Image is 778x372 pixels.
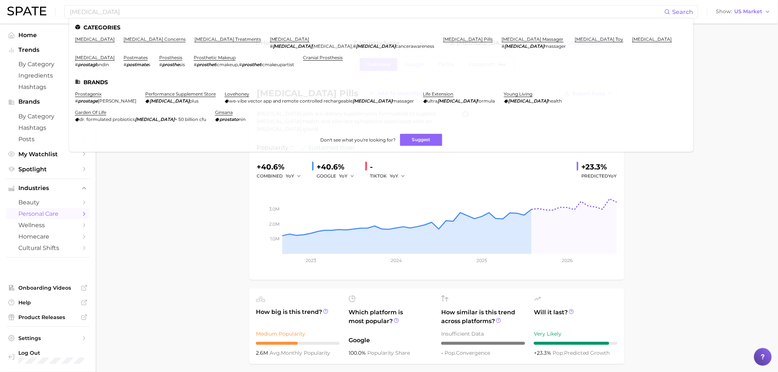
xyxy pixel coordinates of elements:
[548,98,562,104] span: health
[553,350,564,356] abbr: popularity index
[6,70,90,81] a: Ingredients
[317,172,360,180] div: GOOGLE
[75,98,78,104] span: #
[286,173,294,179] span: YoY
[6,183,90,194] button: Industries
[75,110,106,115] a: garden of life
[18,185,77,192] span: Industries
[6,133,90,145] a: Posts
[124,55,148,60] a: postmates
[339,172,355,180] button: YoY
[6,231,90,242] a: homecare
[78,62,96,67] em: prostagl
[502,43,505,49] span: #
[239,117,246,122] span: nin
[18,83,77,90] span: Hashtags
[441,329,525,338] div: Insufficient Data
[478,98,495,104] span: formula
[313,43,352,49] span: [MEDICAL_DATA]
[197,62,216,67] em: prosthet
[75,36,115,42] a: [MEDICAL_DATA]
[6,312,90,323] a: Product Releases
[320,137,396,143] span: Don't see what you're looking for?
[353,98,393,104] em: [MEDICAL_DATA]
[6,122,90,133] a: Hashtags
[270,43,435,49] div: ,
[6,297,90,308] a: Help
[441,342,525,345] div: – / 10
[261,62,295,67] span: icmakeupartist
[126,62,148,67] em: postmate
[390,172,406,180] button: YoY
[306,258,316,263] tspan: 2023
[256,342,340,345] div: 5 / 10
[443,36,493,42] a: [MEDICAL_DATA] pills
[7,7,46,15] img: SPATE
[6,333,90,344] a: Settings
[609,173,617,179] span: YoY
[124,62,126,67] span: #
[581,172,617,180] span: Predicted
[75,55,115,60] a: [MEDICAL_DATA]
[356,43,396,49] em: [MEDICAL_DATA]
[575,36,624,42] a: [MEDICAL_DATA] toy
[504,91,533,97] a: young living
[18,285,77,291] span: Onboarding Videos
[148,62,150,67] span: s
[339,173,347,179] span: YoY
[18,244,77,251] span: cultural shifts
[286,172,301,180] button: YoY
[18,233,77,240] span: homecare
[714,7,772,17] button: ShowUS Market
[370,172,410,180] div: TIKTOK
[349,350,367,356] span: 100.0%
[256,350,270,356] span: 2.6m
[6,242,90,254] a: cultural shifts
[423,91,454,97] a: life extension
[6,29,90,41] a: Home
[6,282,90,293] a: Onboarding Videos
[78,98,98,104] em: prostage
[18,47,77,53] span: Trends
[270,350,281,356] abbr: average
[257,172,306,180] div: combined
[229,98,353,104] span: we-vibe vector app and remote controlled rechargeable
[75,79,688,85] li: Brands
[6,58,90,70] a: by Category
[581,161,617,173] div: +23.3%
[445,350,490,356] span: convergence
[75,91,101,97] a: prostagenix
[194,62,197,67] span: #
[242,62,261,67] em: prosthet
[96,62,109,67] span: andin
[6,111,90,122] a: by Category
[18,61,77,68] span: by Category
[6,208,90,219] a: personal care
[194,55,236,60] a: prosthetic makeup
[477,258,487,263] tspan: 2025
[353,43,356,49] span: #
[18,99,77,105] span: Brands
[367,350,410,356] span: popularity share
[553,350,610,356] span: predicted growth
[441,308,525,326] span: How similar is this trend across platforms?
[18,222,77,229] span: wellness
[393,98,414,104] span: massager
[6,44,90,56] button: Trends
[135,117,175,122] em: [MEDICAL_DATA]
[18,210,77,217] span: personal care
[349,336,432,345] span: Google
[441,350,445,356] span: -
[18,136,77,143] span: Posts
[239,62,242,67] span: #
[18,199,77,206] span: beauty
[6,219,90,231] a: wellness
[6,164,90,175] a: Spotlight
[428,98,438,104] span: ultra
[270,36,310,42] a: [MEDICAL_DATA]
[216,62,238,67] span: icmakeup
[632,36,672,42] a: [MEDICAL_DATA]
[545,43,566,49] span: massager
[145,91,216,97] a: performance supplement store
[215,110,233,115] a: ginsana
